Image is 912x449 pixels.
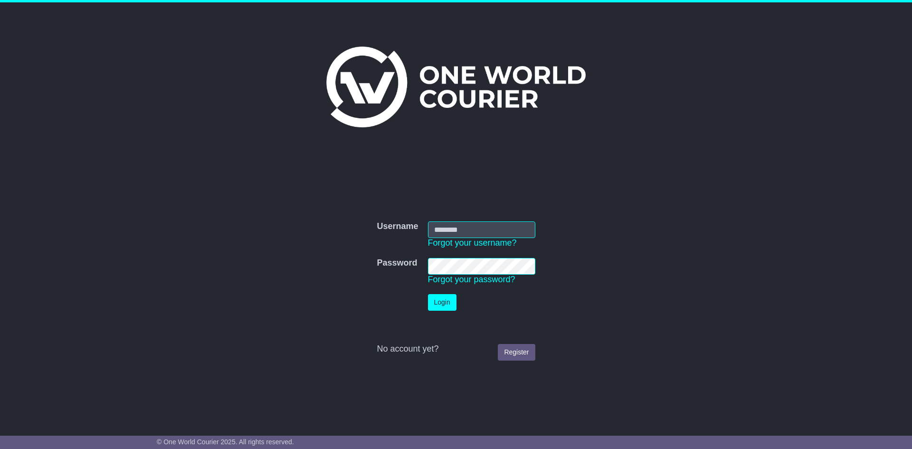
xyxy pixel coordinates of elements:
a: Forgot your username? [428,238,517,248]
img: One World [326,47,586,127]
div: No account yet? [377,344,535,354]
label: Password [377,258,417,268]
span: © One World Courier 2025. All rights reserved. [157,438,294,446]
label: Username [377,221,418,232]
a: Register [498,344,535,361]
button: Login [428,294,456,311]
a: Forgot your password? [428,275,515,284]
